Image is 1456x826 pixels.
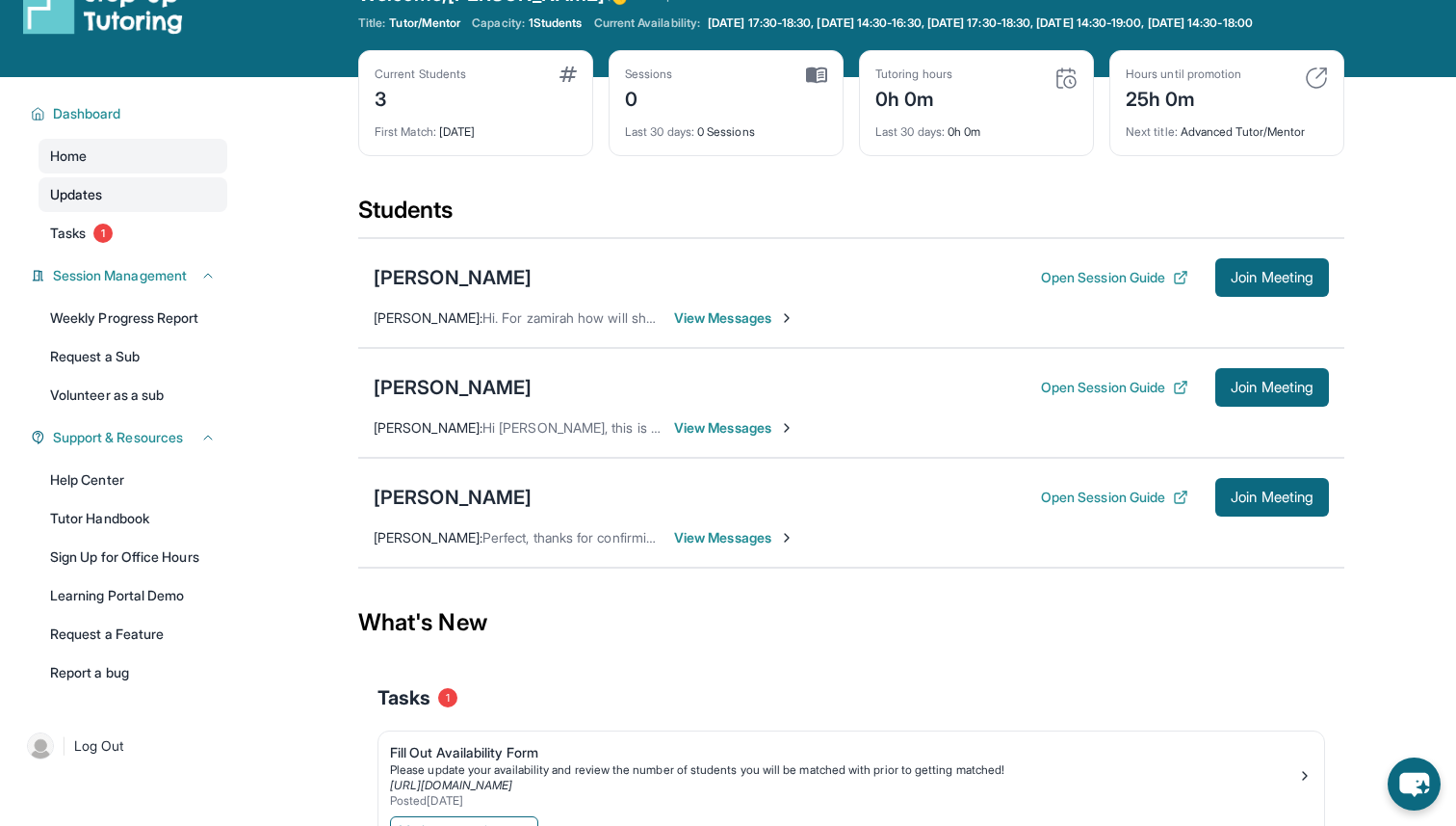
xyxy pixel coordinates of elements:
a: Learning Portal Demo [39,578,227,613]
span: Capacity: [472,15,525,31]
img: Chevron-Right [779,530,794,546]
span: Hi. For zamirah how will she join [DATE]? Should we be receiving a link? Will it be the same ever... [482,309,1193,326]
button: Session Management [45,266,216,285]
img: card [1305,67,1328,90]
div: 0h 0m [875,82,952,113]
div: Please update your availability and review the number of students you will be matched with prior ... [390,762,1297,778]
span: [PERSON_NAME] : [374,529,482,546]
button: Join Meeting [1215,478,1329,517]
a: Home [39,139,227,173]
button: chat-button [1388,758,1441,811]
span: Session Management [53,266,187,285]
span: [PERSON_NAME] : [374,309,482,326]
span: 1 [438,688,457,707]
span: [DATE] 17:30-18:30, [DATE] 14:30-16:30, [DATE] 17:30-18:30, [DATE] 14:30-19:00, [DATE] 14:30-18:00 [708,15,1253,31]
span: View Messages [674,418,794,438]
span: Dashboard [53,104,121,123]
span: Log Out [74,736,124,756]
a: Tasks1 [39,216,227,251]
span: Perfect, thanks for confirming! I will schedule [PERSON_NAME]'s first seeing [DATE][DATE] from 3:... [482,529,1150,546]
button: Join Meeting [1215,368,1329,407]
span: Last 30 days : [625,124,694,139]
span: Join Meeting [1231,382,1313,393]
a: Weekly Progress Report [39,301,227,335]
div: Current Students [375,67,466,82]
a: Report a bug [39,655,227,690]
div: Students [358,195,1344,237]
div: [PERSON_NAME] [374,264,532,291]
button: Open Session Guide [1041,268,1188,287]
span: Tasks [50,224,86,243]
a: [DATE] 17:30-18:30, [DATE] 14:30-16:30, [DATE] 17:30-18:30, [DATE] 14:30-19:00, [DATE] 14:30-18:00 [704,15,1257,31]
span: Home [50,147,87,166]
span: | [62,734,66,758]
a: |Log Out [19,725,227,767]
div: Hours until promotion [1126,67,1241,82]
a: Help Center [39,463,227,497]
div: Posted [DATE] [390,793,1297,809]
a: Request a Sub [39,339,227,374]
span: Current Availability: [594,15,700,31]
div: 0 [625,82,673,113]
a: Sign Up for Office Hours [39,540,227,574]
div: [PERSON_NAME] [374,374,532,401]
div: 0h 0m [875,113,1078,140]
div: What's New [358,580,1344,665]
img: card [806,67,827,84]
a: Updates [39,177,227,212]
span: Tasks [377,684,430,711]
img: card [1054,67,1078,90]
a: Volunteer as a sub [39,378,227,413]
button: Dashboard [45,104,216,123]
span: Support & Resources [53,428,183,447]
div: 25h 0m [1126,82,1241,113]
div: 0 Sessions [625,113,827,140]
button: Support & Resources [45,428,216,447]
span: Title: [358,15,385,31]
span: Last 30 days : [875,124,945,139]
div: Advanced Tutor/Mentor [1126,113,1328,140]
a: Request a Feature [39,617,227,652]
span: Join Meeting [1231,492,1313,503]
img: card [559,67,577,82]
div: [PERSON_NAME] [374,484,532,511]
a: Fill Out Availability FormPlease update your availability and review the number of students you w... [378,732,1324,813]
img: Chevron-Right [779,310,794,326]
span: First Match : [375,124,436,139]
img: Chevron-Right [779,420,794,436]
span: View Messages [674,528,794,547]
div: [DATE] [375,113,577,140]
span: Next title : [1126,124,1178,139]
span: Updates [50,185,103,204]
button: Open Session Guide [1041,378,1188,397]
span: [PERSON_NAME] : [374,419,482,436]
button: Join Meeting [1215,258,1329,297]
a: Tutor Handbook [39,501,227,536]
a: [URL][DOMAIN_NAME] [390,778,512,792]
div: Fill Out Availability Form [390,743,1297,762]
span: Tutor/Mentor [389,15,460,31]
button: Open Session Guide [1041,488,1188,507]
span: 1 [93,224,113,243]
img: user-img [27,733,54,759]
span: View Messages [674,308,794,328]
div: 3 [375,82,466,113]
span: Join Meeting [1231,272,1313,283]
span: 1 Students [529,15,583,31]
div: Sessions [625,67,673,82]
div: Tutoring hours [875,67,952,82]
